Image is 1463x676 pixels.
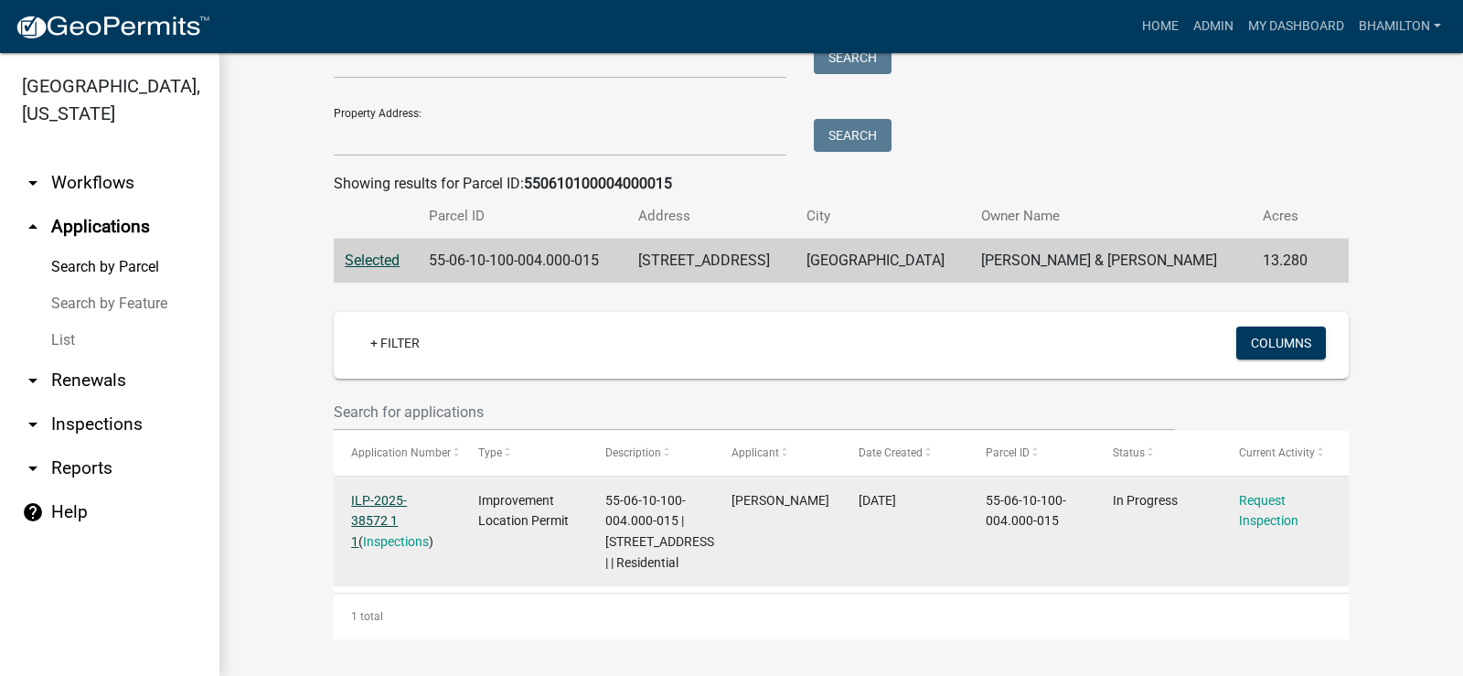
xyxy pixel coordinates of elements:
[714,431,841,475] datatable-header-cell: Applicant
[1252,195,1325,238] th: Acres
[478,493,569,529] span: Improvement Location Permit
[731,493,829,508] span: Joe Viewegh
[1095,431,1223,475] datatable-header-cell: Status
[968,431,1095,475] datatable-header-cell: Parcel ID
[986,493,1066,529] span: 55-06-10-100-004.000-015
[334,173,1349,195] div: Showing results for Parcel ID:
[22,457,44,479] i: arrow_drop_down
[1186,9,1241,44] a: Admin
[814,41,892,74] button: Search
[986,446,1030,459] span: Parcel ID
[1252,239,1325,284] td: 13.280
[356,327,434,359] a: + Filter
[796,239,970,284] td: [GEOGRAPHIC_DATA]
[1113,446,1145,459] span: Status
[627,239,796,284] td: [STREET_ADDRESS]
[461,431,588,475] datatable-header-cell: Type
[627,195,796,238] th: Address
[970,195,1252,238] th: Owner Name
[731,446,779,459] span: Applicant
[351,490,443,553] div: ( )
[1222,431,1349,475] datatable-header-cell: Current Activity
[22,413,44,435] i: arrow_drop_down
[605,446,661,459] span: Description
[1351,9,1448,44] a: bhamilton
[22,216,44,238] i: arrow_drop_up
[605,493,718,570] span: 55-06-10-100-004.000-015 | 6741 E SPRING LAKE RD | | Residential
[351,446,451,459] span: Application Number
[1239,493,1298,529] a: Request Inspection
[418,239,627,284] td: 55-06-10-100-004.000-015
[970,239,1252,284] td: [PERSON_NAME] & [PERSON_NAME]
[22,370,44,392] i: arrow_drop_down
[478,446,502,459] span: Type
[859,493,896,508] span: 08/15/2025
[1241,9,1351,44] a: My Dashboard
[1113,493,1178,508] span: In Progress
[351,493,407,550] a: ILP-2025-38572 1 1
[1135,9,1186,44] a: Home
[814,119,892,152] button: Search
[859,446,923,459] span: Date Created
[22,172,44,194] i: arrow_drop_down
[363,534,429,549] a: Inspections
[334,393,1175,431] input: Search for applications
[22,501,44,523] i: help
[524,175,672,192] strong: 550610100004000015
[345,252,400,269] a: Selected
[334,431,461,475] datatable-header-cell: Application Number
[1239,446,1315,459] span: Current Activity
[841,431,968,475] datatable-header-cell: Date Created
[418,195,627,238] th: Parcel ID
[588,431,715,475] datatable-header-cell: Description
[334,594,1349,639] div: 1 total
[1236,327,1326,359] button: Columns
[796,195,970,238] th: City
